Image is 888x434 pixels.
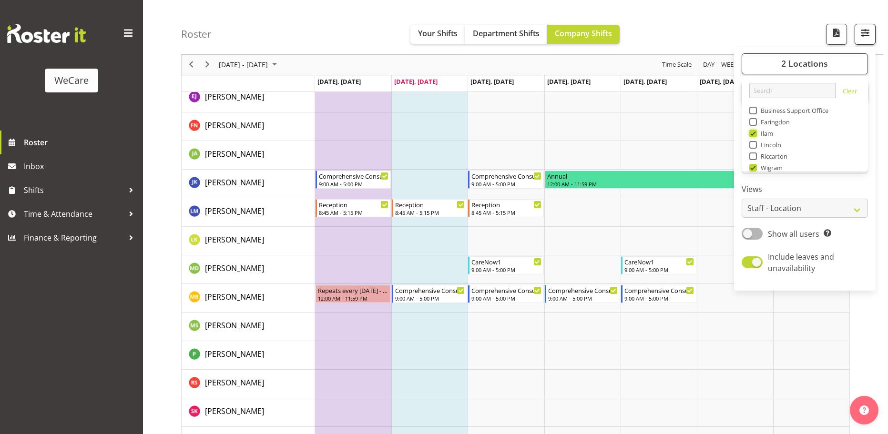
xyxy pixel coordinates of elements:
[465,25,547,44] button: Department Shifts
[182,255,315,284] td: Marie-Claire Dickson-Bakker resource
[471,171,541,181] div: Comprehensive Consult
[205,120,264,131] a: [PERSON_NAME]
[205,349,264,359] span: [PERSON_NAME]
[316,171,391,189] div: John Ko"s event - Comprehensive Consult Begin From Monday, September 22, 2025 at 9:00:00 AM GMT+1...
[316,199,391,217] div: Lainie Montgomery"s event - Reception Begin From Monday, September 22, 2025 at 8:45:00 AM GMT+12:...
[182,84,315,112] td: Ella Jarvis resource
[548,294,618,302] div: 9:00 AM - 5:00 PM
[205,320,264,331] a: [PERSON_NAME]
[182,284,315,313] td: Matthew Brewer resource
[781,58,828,70] span: 2 Locations
[757,130,774,137] span: Ilam
[547,171,830,181] div: Annual
[319,180,388,188] div: 9:00 AM - 5:00 PM
[742,184,868,195] label: Views
[702,59,716,71] button: Timeline Day
[205,262,264,274] a: [PERSON_NAME]
[24,183,124,197] span: Shifts
[205,206,264,216] span: [PERSON_NAME]
[218,59,269,71] span: [DATE] - [DATE]
[316,285,391,303] div: Matthew Brewer"s event - Repeats every monday - Matthew Brewer Begin From Monday, September 22, 2...
[205,91,264,102] a: [PERSON_NAME]
[24,159,138,173] span: Inbox
[182,141,315,170] td: Jane Arps resource
[720,59,738,71] span: Week
[843,87,857,98] a: Clear
[470,77,514,86] span: [DATE], [DATE]
[199,55,215,75] div: next period
[418,28,458,39] span: Your Shifts
[205,148,264,160] a: [PERSON_NAME]
[205,377,264,388] a: [PERSON_NAME]
[661,59,694,71] button: Time Scale
[7,24,86,43] img: Rosterit website logo
[471,209,541,216] div: 8:45 AM - 5:15 PM
[410,25,465,44] button: Your Shifts
[205,205,264,217] a: [PERSON_NAME]
[182,341,315,370] td: Pooja Prabhu resource
[749,83,836,98] input: Search
[702,59,715,71] span: Day
[182,198,315,227] td: Lainie Montgomery resource
[318,285,388,295] div: Repeats every [DATE] - [PERSON_NAME]
[471,180,541,188] div: 9:00 AM - 5:00 PM
[392,285,467,303] div: Matthew Brewer"s event - Comprehensive Consult Begin From Tuesday, September 23, 2025 at 9:00:00 ...
[394,77,438,86] span: [DATE], [DATE]
[545,171,849,189] div: John Ko"s event - Annual Begin From Thursday, September 25, 2025 at 12:00:00 AM GMT+12:00 Ends At...
[24,231,124,245] span: Finance & Reporting
[205,291,264,303] a: [PERSON_NAME]
[855,24,876,45] button: Filter Shifts
[395,285,465,295] div: Comprehensive Consult
[319,200,388,209] div: Reception
[205,149,264,159] span: [PERSON_NAME]
[623,77,667,86] span: [DATE], [DATE]
[757,164,783,172] span: Wigram
[468,199,543,217] div: Lainie Montgomery"s event - Reception Begin From Wednesday, September 24, 2025 at 8:45:00 AM GMT+...
[205,405,264,417] a: [PERSON_NAME]
[182,227,315,255] td: Liandy Kritzinger resource
[624,294,694,302] div: 9:00 AM - 5:00 PM
[205,91,264,102] span: [PERSON_NAME]
[624,266,694,273] div: 9:00 AM - 5:00 PM
[182,313,315,341] td: Mehreen Sardar resource
[468,171,543,189] div: John Ko"s event - Comprehensive Consult Begin From Wednesday, September 24, 2025 at 9:00:00 AM GM...
[182,170,315,198] td: John Ko resource
[545,285,620,303] div: Matthew Brewer"s event - Comprehensive Consult Begin From Thursday, September 25, 2025 at 9:00:00...
[182,112,315,141] td: Firdous Naqvi resource
[468,256,543,274] div: Marie-Claire Dickson-Bakker"s event - CareNow1 Begin From Wednesday, September 24, 2025 at 9:00:0...
[217,59,281,71] button: September 2025
[181,29,212,40] h4: Roster
[185,59,198,71] button: Previous
[471,200,541,209] div: Reception
[826,24,847,45] button: Download a PDF of the roster according to the set date range.
[473,28,540,39] span: Department Shifts
[471,257,541,266] div: CareNow1
[757,118,790,126] span: Faringdon
[624,257,694,266] div: CareNow1
[392,199,467,217] div: Lainie Montgomery"s event - Reception Begin From Tuesday, September 23, 2025 at 8:45:00 AM GMT+12...
[757,107,829,114] span: Business Support Office
[471,285,541,295] div: Comprehensive Consult
[205,234,264,245] a: [PERSON_NAME]
[319,171,388,181] div: Comprehensive Consult
[215,55,283,75] div: September 22 - 28, 2025
[318,294,388,302] div: 12:00 AM - 11:59 PM
[757,141,782,149] span: Lincoln
[395,209,465,216] div: 8:45 AM - 5:15 PM
[182,370,315,398] td: Rhianne Sharples resource
[54,73,89,88] div: WeCare
[859,405,869,415] img: help-xxl-2.png
[183,55,199,75] div: previous period
[395,200,465,209] div: Reception
[624,285,694,295] div: Comprehensive Consult
[742,53,868,74] button: 2 Locations
[547,77,591,86] span: [DATE], [DATE]
[182,398,315,427] td: Saahit Kour resource
[205,177,264,188] span: [PERSON_NAME]
[661,59,693,71] span: Time Scale
[24,135,138,150] span: Roster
